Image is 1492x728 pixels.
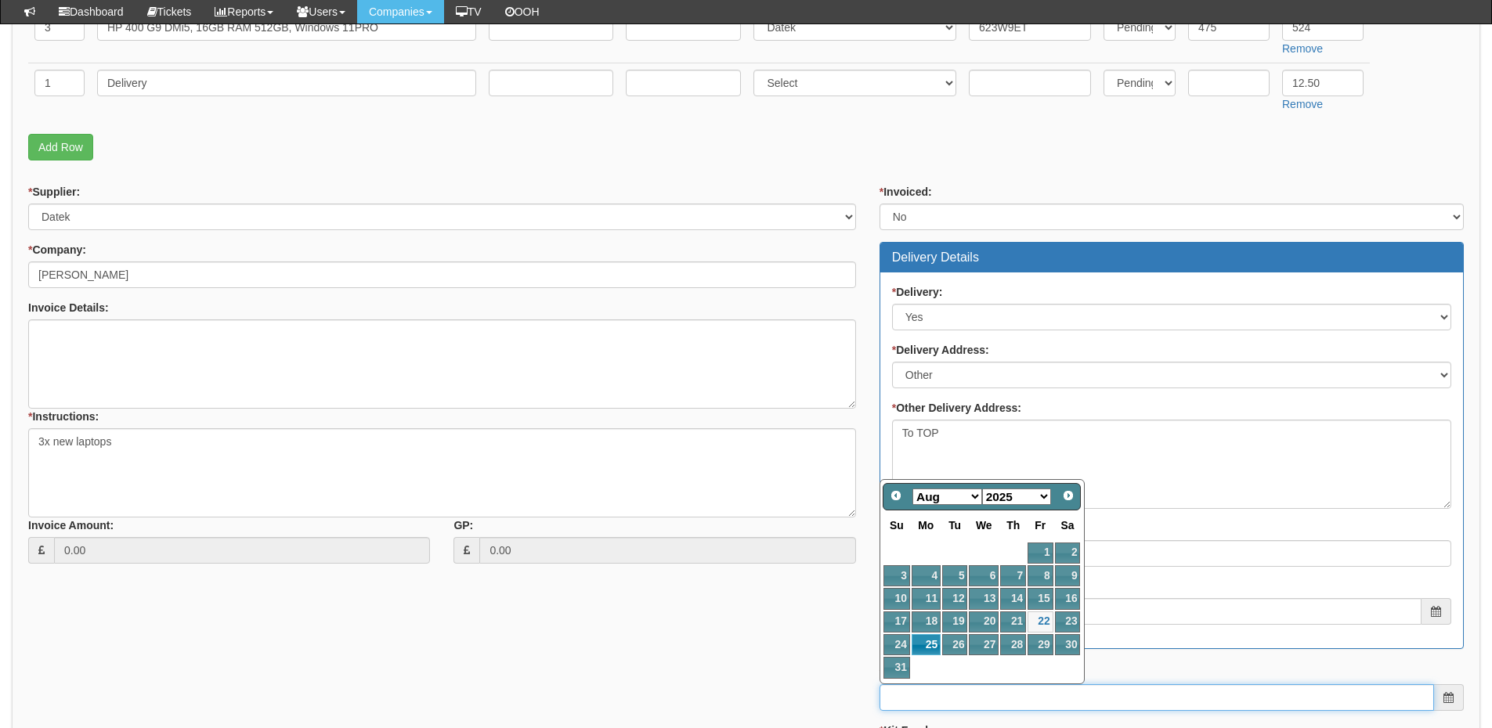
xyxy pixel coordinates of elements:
a: 3 [883,565,910,586]
span: Sunday [890,519,904,532]
a: 10 [883,588,910,609]
a: 12 [942,588,967,609]
a: Remove [1282,98,1323,110]
span: Thursday [1006,519,1020,532]
span: Saturday [1061,519,1075,532]
a: 9 [1055,565,1081,586]
a: Remove [1282,42,1323,55]
a: 11 [912,588,941,609]
a: 16 [1055,588,1081,609]
a: 8 [1028,565,1053,586]
a: 22 [1028,611,1053,632]
label: Delivery: [892,284,943,300]
label: Invoiced: [880,184,932,200]
a: Next [1057,485,1079,507]
a: 5 [942,565,967,586]
a: 13 [969,588,999,609]
a: 15 [1028,588,1053,609]
a: 17 [883,611,910,632]
span: Wednesday [976,519,992,532]
span: Next [1062,489,1075,502]
a: 26 [942,634,967,655]
label: Invoice Details: [28,300,109,315]
label: Invoice Amount: [28,517,114,533]
a: 4 [912,565,941,586]
span: Prev [890,489,902,502]
label: GP: [453,517,473,533]
label: Instructions: [28,409,99,424]
a: 31 [883,657,910,678]
a: 18 [912,611,941,632]
a: 21 [1000,611,1026,632]
a: Add Row [28,134,93,160]
a: 14 [1000,588,1026,609]
a: 30 [1055,634,1081,655]
a: 6 [969,565,999,586]
a: 2 [1055,542,1081,564]
a: 7 [1000,565,1026,586]
label: Company: [28,242,86,258]
a: 1 [1028,542,1053,564]
a: 29 [1028,634,1053,655]
span: Monday [918,519,934,532]
span: Tuesday [948,519,961,532]
a: 23 [1055,611,1081,632]
a: 25 [912,634,941,655]
label: Supplier: [28,184,80,200]
h3: Delivery Details [892,250,1451,265]
a: 24 [883,634,910,655]
span: Friday [1035,519,1046,532]
label: Other Delivery Address: [892,400,1021,416]
label: Delivery Address: [892,342,989,358]
a: Prev [885,485,907,507]
a: 27 [969,634,999,655]
a: 28 [1000,634,1026,655]
a: 19 [942,611,967,632]
a: 20 [969,611,999,632]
